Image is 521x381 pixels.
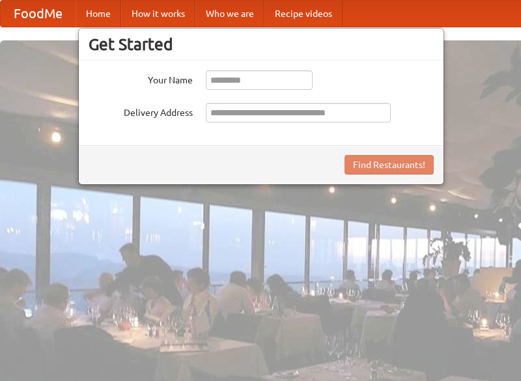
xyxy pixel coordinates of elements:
label: Delivery Address [89,103,193,119]
button: Find Restaurants! [345,155,434,175]
a: Home [76,1,121,27]
a: Recipe videos [264,1,343,27]
h3: Get Started [89,35,434,54]
label: Your Name [89,70,193,87]
a: How it works [121,1,195,27]
a: Who we are [195,1,264,27]
a: FoodMe [1,1,76,27]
